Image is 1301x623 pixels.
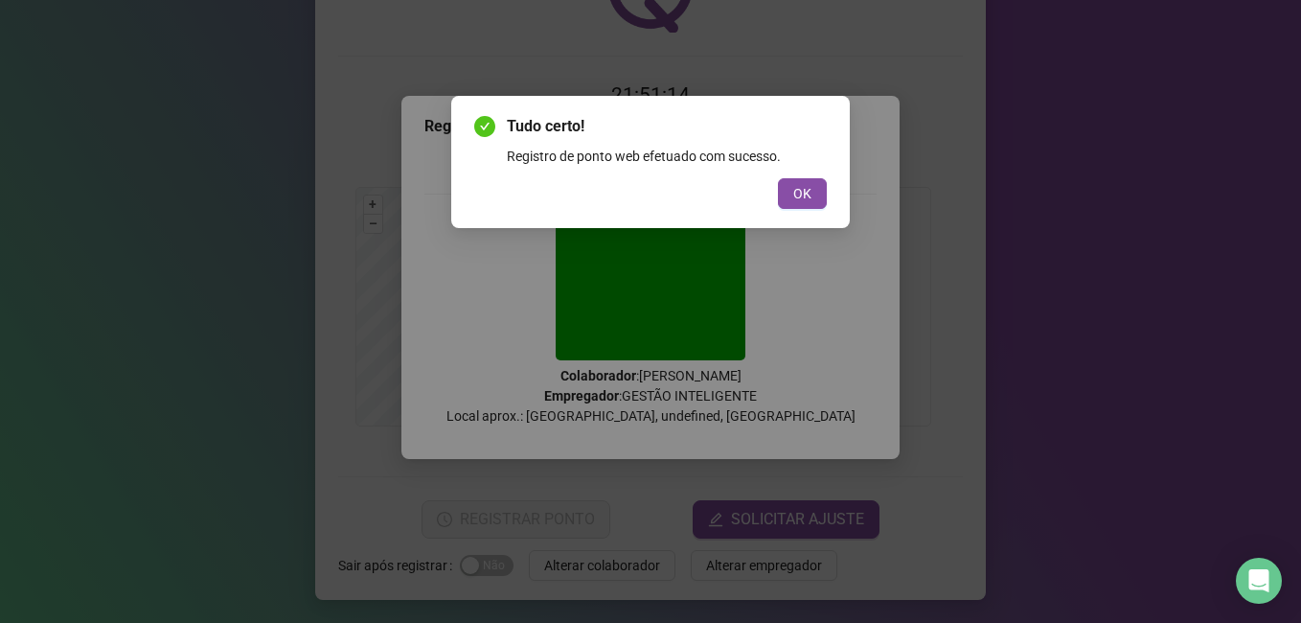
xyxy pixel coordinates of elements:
[793,183,811,204] span: OK
[778,178,827,209] button: OK
[507,146,827,167] div: Registro de ponto web efetuado com sucesso.
[1236,558,1282,604] div: Open Intercom Messenger
[507,115,827,138] span: Tudo certo!
[474,116,495,137] span: check-circle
